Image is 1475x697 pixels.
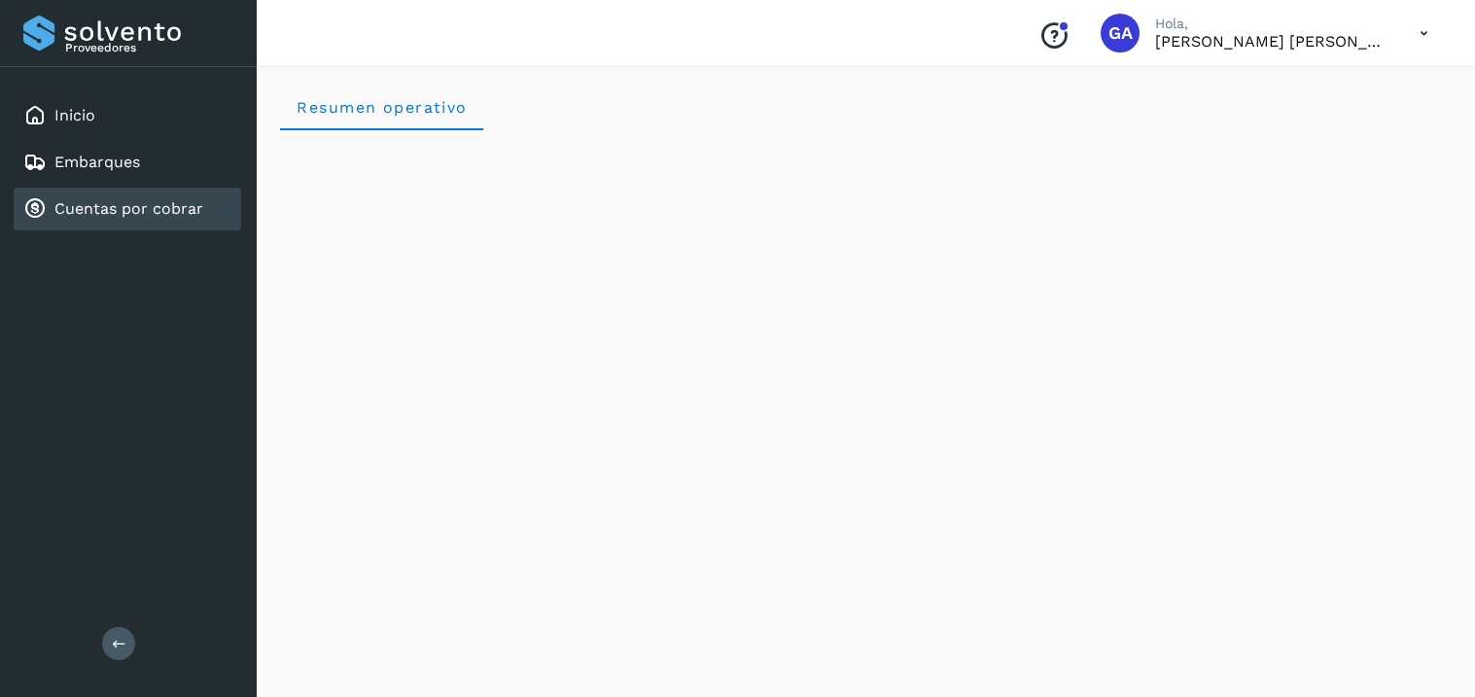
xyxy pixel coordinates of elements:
p: Proveedores [65,41,233,54]
a: Inicio [54,106,95,124]
span: Resumen operativo [296,98,468,117]
a: Embarques [54,153,140,171]
p: GABRIELA ARENAS DELGADILLO [1155,32,1388,51]
p: Hola, [1155,16,1388,32]
div: Embarques [14,141,241,184]
a: Cuentas por cobrar [54,199,203,218]
div: Cuentas por cobrar [14,188,241,230]
div: Inicio [14,94,241,137]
